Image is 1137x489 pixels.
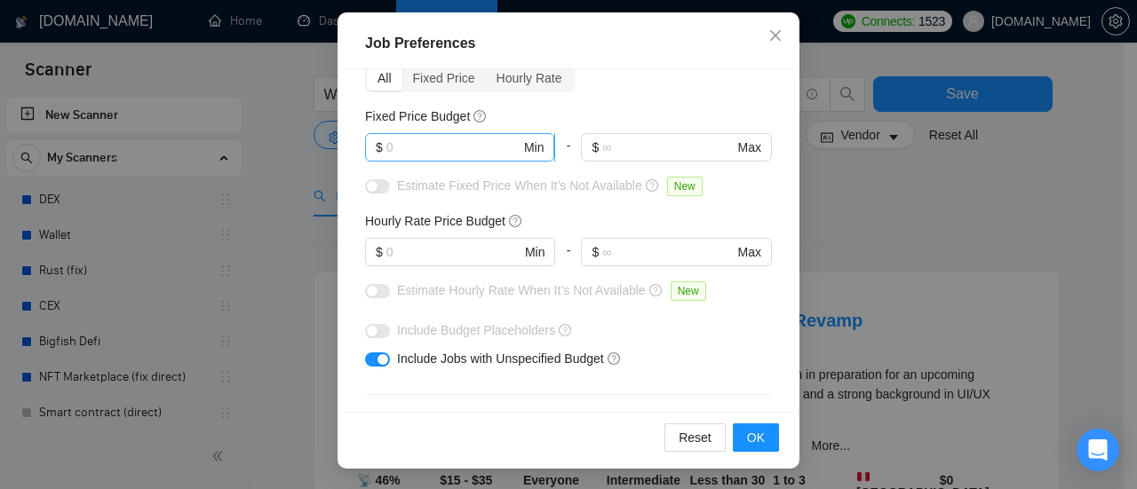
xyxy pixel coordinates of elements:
span: question-circle [559,323,573,337]
button: Reset [664,423,726,452]
button: OK [733,423,779,452]
input: ∞ [602,242,734,262]
span: Include Budget Placeholders [397,323,555,337]
h5: Hourly Rate Price Budget [365,211,505,231]
span: Min [524,138,545,157]
span: Estimate Hourly Rate When It’s Not Available [397,283,646,297]
span: $ [592,138,599,157]
span: Estimate Fixed Price When It’s Not Available [397,178,642,193]
span: question-circle [509,214,523,228]
span: New [671,281,706,301]
div: Fixed Price [402,66,486,91]
span: Max [738,138,761,157]
span: Reset [679,428,712,447]
div: Job Preferences [365,33,772,54]
span: Include Jobs with Unspecified Budget [397,351,604,366]
button: Close [751,12,799,60]
span: Min [525,242,545,262]
span: close [768,28,783,43]
span: $ [376,138,383,157]
span: Max [738,242,761,262]
span: question-circle [473,109,488,123]
span: $ [592,242,599,262]
h5: Fixed Price Budget [365,106,470,126]
div: - [555,133,581,176]
input: 0 [386,242,521,262]
span: OK [747,428,765,447]
div: All [367,66,402,91]
span: question-circle [608,351,622,366]
span: $ [376,242,383,262]
div: Open Intercom Messenger [1077,429,1119,471]
span: question-circle [649,283,664,297]
span: New [667,177,703,196]
span: question-circle [646,178,660,193]
input: 0 [386,138,521,157]
input: ∞ [602,138,734,157]
div: - [555,238,581,280]
div: Hourly Rate [486,66,573,91]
